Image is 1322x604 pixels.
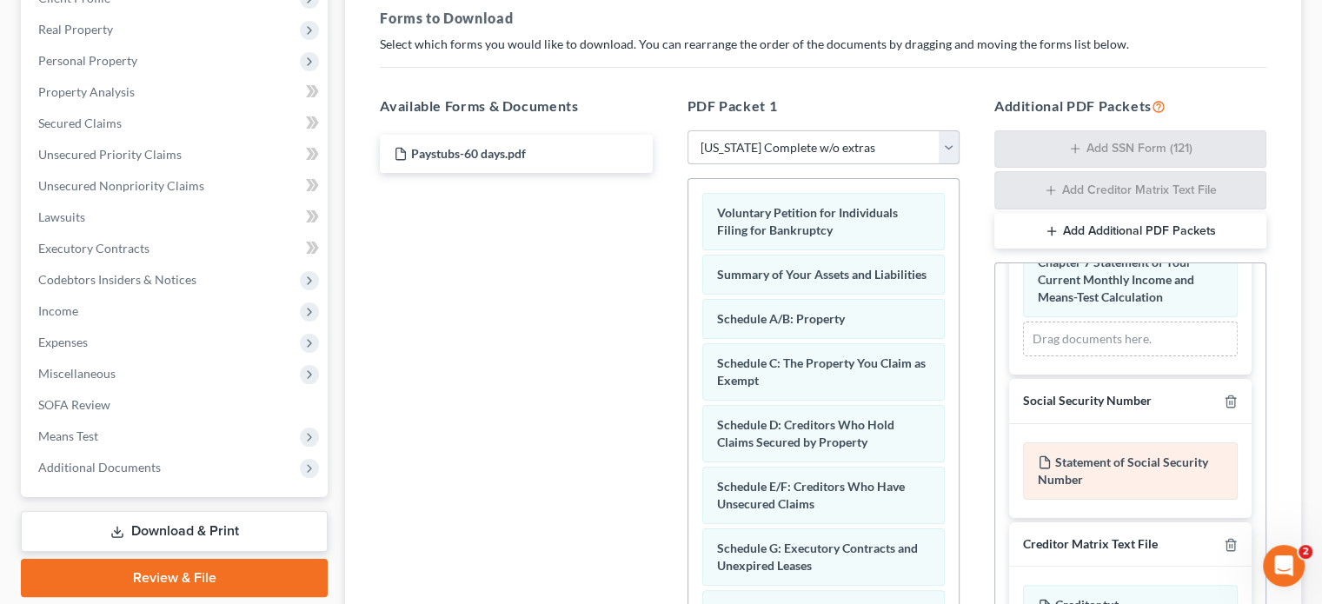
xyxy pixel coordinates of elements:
p: Select which forms you would like to download. You can rearrange the order of the documents by dr... [380,36,1266,53]
div: Statement of Social Security Number [1023,442,1238,500]
button: Add SSN Form (121) [994,130,1266,169]
span: Personal Property [38,53,137,68]
div: Creditor Matrix Text File [1023,536,1158,553]
span: Voluntary Petition for Individuals Filing for Bankruptcy [717,205,898,237]
button: Add Creditor Matrix Text File [994,171,1266,209]
span: Summary of Your Assets and Liabilities [717,267,927,282]
span: Schedule G: Executory Contracts and Unexpired Leases [717,541,918,573]
iframe: Intercom live chat [1263,545,1305,587]
span: Means Test [38,428,98,443]
span: Secured Claims [38,116,122,130]
span: Paystubs-60 days.pdf [411,146,526,161]
a: Lawsuits [24,202,328,233]
span: Real Property [38,22,113,37]
span: SOFA Review [38,397,110,412]
span: Property Analysis [38,84,135,99]
span: Unsecured Priority Claims [38,147,182,162]
div: Drag documents here. [1023,322,1238,356]
span: Lawsuits [38,209,85,224]
h5: Forms to Download [380,8,1266,29]
a: Executory Contracts [24,233,328,264]
span: Income [38,303,78,318]
span: Chapter 7 Statement of Your Current Monthly Income and Means-Test Calculation [1038,255,1194,304]
h5: Available Forms & Documents [380,96,652,116]
span: Schedule C: The Property You Claim as Exempt [717,355,926,388]
span: Executory Contracts [38,241,149,256]
span: Schedule D: Creditors Who Hold Claims Secured by Property [717,417,894,449]
a: Unsecured Priority Claims [24,139,328,170]
a: Property Analysis [24,76,328,108]
span: Schedule A/B: Property [717,311,845,326]
a: Download & Print [21,511,328,552]
span: Unsecured Nonpriority Claims [38,178,204,193]
a: Review & File [21,559,328,597]
button: Add Additional PDF Packets [994,213,1266,249]
span: Codebtors Insiders & Notices [38,272,196,287]
span: Schedule E/F: Creditors Who Have Unsecured Claims [717,479,905,511]
a: Secured Claims [24,108,328,139]
h5: PDF Packet 1 [688,96,960,116]
div: Social Security Number [1023,393,1152,409]
span: Miscellaneous [38,366,116,381]
a: Unsecured Nonpriority Claims [24,170,328,202]
a: SOFA Review [24,389,328,421]
span: 2 [1299,545,1312,559]
span: Expenses [38,335,88,349]
span: Additional Documents [38,460,161,475]
h5: Additional PDF Packets [994,96,1266,116]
